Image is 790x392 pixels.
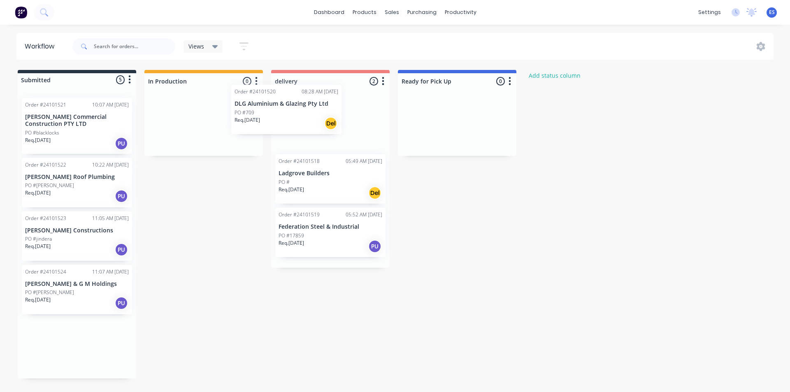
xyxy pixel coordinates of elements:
input: Search for orders... [94,38,175,55]
span: 5 [116,75,125,84]
div: sales [381,6,403,19]
span: ES [769,9,775,16]
input: Enter column name… [275,77,356,86]
div: Workflow [25,42,58,51]
input: Enter column name… [402,77,483,86]
button: Add status column [525,70,585,81]
div: productivity [441,6,481,19]
span: 2 [369,77,378,86]
span: 0 [496,77,505,86]
span: Views [188,42,204,51]
div: products [349,6,381,19]
img: Factory [15,6,27,19]
div: Submitted [19,76,51,84]
a: dashboard [310,6,349,19]
div: settings [694,6,725,19]
span: 0 [243,77,251,86]
input: Enter column name… [148,77,229,86]
div: purchasing [403,6,441,19]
